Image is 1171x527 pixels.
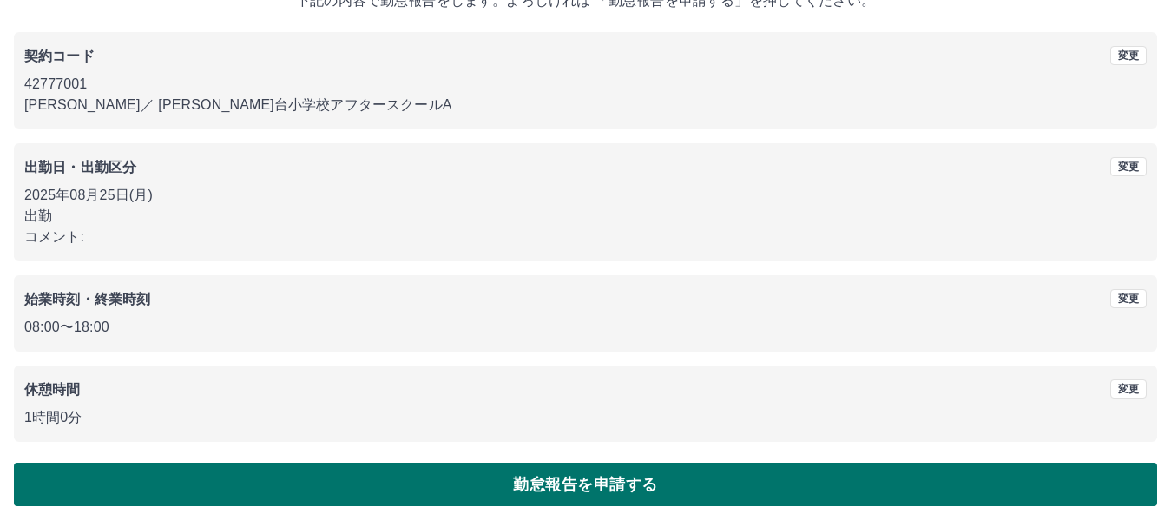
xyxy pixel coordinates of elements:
button: 変更 [1110,379,1147,399]
button: 変更 [1110,157,1147,176]
button: 変更 [1110,46,1147,65]
b: 出勤日・出勤区分 [24,160,136,175]
b: 休憩時間 [24,382,81,397]
p: コメント: [24,227,1147,247]
p: 1時間0分 [24,407,1147,428]
p: 08:00 〜 18:00 [24,317,1147,338]
button: 勤怠報告を申請する [14,463,1157,506]
p: 出勤 [24,206,1147,227]
button: 変更 [1110,289,1147,308]
p: 2025年08月25日(月) [24,185,1147,206]
b: 契約コード [24,49,95,63]
p: [PERSON_NAME] ／ [PERSON_NAME]台小学校アフタースクールA [24,95,1147,115]
b: 始業時刻・終業時刻 [24,292,150,306]
p: 42777001 [24,74,1147,95]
